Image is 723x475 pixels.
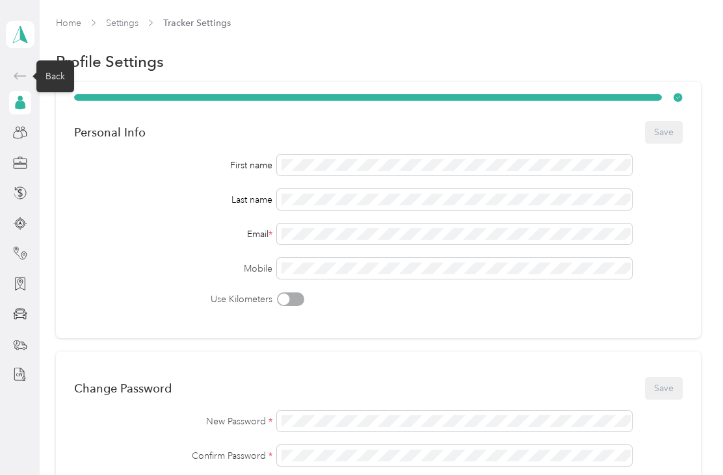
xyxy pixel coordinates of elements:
label: Mobile [74,262,272,276]
div: Back [36,60,74,92]
div: Last name [74,193,272,207]
a: Home [56,18,81,29]
a: Settings [106,18,138,29]
label: New Password [74,415,272,428]
div: Change Password [74,381,172,395]
div: Personal Info [74,125,146,139]
div: First name [74,159,272,172]
iframe: Everlance-gr Chat Button Frame [650,402,723,475]
label: Confirm Password [74,449,272,463]
span: Tracker Settings [163,16,231,30]
label: Use Kilometers [74,292,272,306]
h1: Profile Settings [56,55,164,68]
div: Email [74,227,272,241]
